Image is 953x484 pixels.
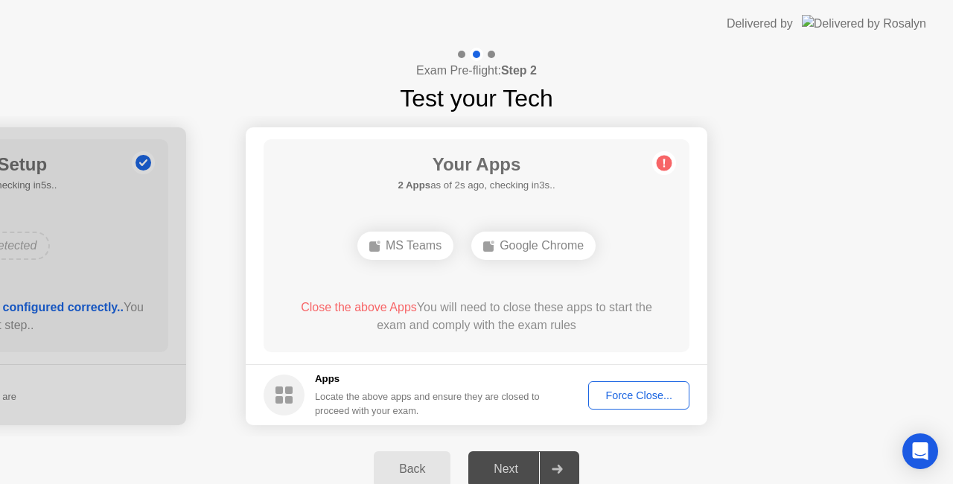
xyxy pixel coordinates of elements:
[501,64,537,77] b: Step 2
[416,62,537,80] h4: Exam Pre-flight:
[802,15,926,32] img: Delivered by Rosalyn
[378,462,446,476] div: Back
[398,151,555,178] h1: Your Apps
[398,179,430,191] b: 2 Apps
[902,433,938,469] div: Open Intercom Messenger
[357,232,453,260] div: MS Teams
[398,178,555,193] h5: as of 2s ago, checking in3s..
[285,299,669,334] div: You will need to close these apps to start the exam and comply with the exam rules
[471,232,596,260] div: Google Chrome
[315,389,541,418] div: Locate the above apps and ensure they are closed to proceed with your exam.
[315,372,541,386] h5: Apps
[593,389,684,401] div: Force Close...
[473,462,539,476] div: Next
[400,80,553,116] h1: Test your Tech
[727,15,793,33] div: Delivered by
[588,381,689,410] button: Force Close...
[301,301,417,313] span: Close the above Apps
